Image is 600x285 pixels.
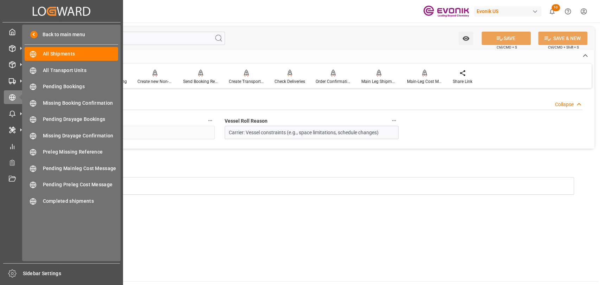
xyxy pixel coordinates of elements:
span: Preleg Missing Reference [43,148,118,156]
div: Create new Non-Conformance [137,78,173,85]
button: SAVE & NEW [538,32,587,45]
a: My Reports [4,139,119,153]
div: Collapse [555,101,574,108]
button: open menu [459,32,473,45]
a: Document Management [4,172,119,186]
div: Check Deliveries [275,78,305,85]
span: Ctrl/CMD + Shift + S [548,45,579,50]
span: Missing Booking Confirmation [43,99,118,107]
span: Sidebar Settings [23,270,120,277]
span: Completed shipments [43,197,118,205]
span: Pending Preleg Cost Message [43,181,118,188]
span: Ctrl/CMD + S [497,45,517,50]
span: Back to main menu [38,31,85,38]
a: All Shipments [25,47,118,61]
span: Missing Drayage Confirmation [43,132,118,140]
a: Pending Bookings [25,80,118,93]
span: All Shipments [43,50,118,58]
a: Transport Planner [4,156,119,169]
div: Send Booking Request To ABS [183,78,218,85]
button: Vessel Roll Reason [389,116,399,125]
a: Pending Preleg Cost Message [25,178,118,192]
div: Main Leg Shipment [361,78,396,85]
input: Search Fields [32,32,225,45]
span: Vessel Roll Reason [225,117,267,125]
a: Missing Booking Confirmation [25,96,118,110]
a: My Cockpit [4,25,119,39]
img: Evonik-brand-mark-Deep-Purple-RGB.jpeg_1700498283.jpeg [423,5,469,18]
button: show 10 new notifications [544,4,560,19]
span: Pending Drayage Bookings [43,116,118,123]
div: Main-Leg Cost Message [407,78,442,85]
span: Pending Bookings [43,83,118,90]
button: Vessel Roll Count [206,116,215,125]
span: 10 [551,4,560,11]
button: Evonik US [474,5,544,18]
div: Create Transport Unit [229,78,264,85]
span: Pending Mainleg Cost Message [43,165,118,172]
a: Completed shipments [25,194,118,208]
button: SAVE [482,32,531,45]
span: All Transport Units [43,67,118,74]
div: Evonik US [474,6,541,17]
div: Order Confirmation [316,78,351,85]
a: Missing Drayage Confirmation [25,129,118,142]
a: All Transport Units [25,63,118,77]
a: Pending Drayage Bookings [25,112,118,126]
button: Help Center [560,4,576,19]
div: Share Link [453,78,472,85]
a: Pending Mainleg Cost Message [25,161,118,175]
a: Preleg Missing Reference [25,145,118,159]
